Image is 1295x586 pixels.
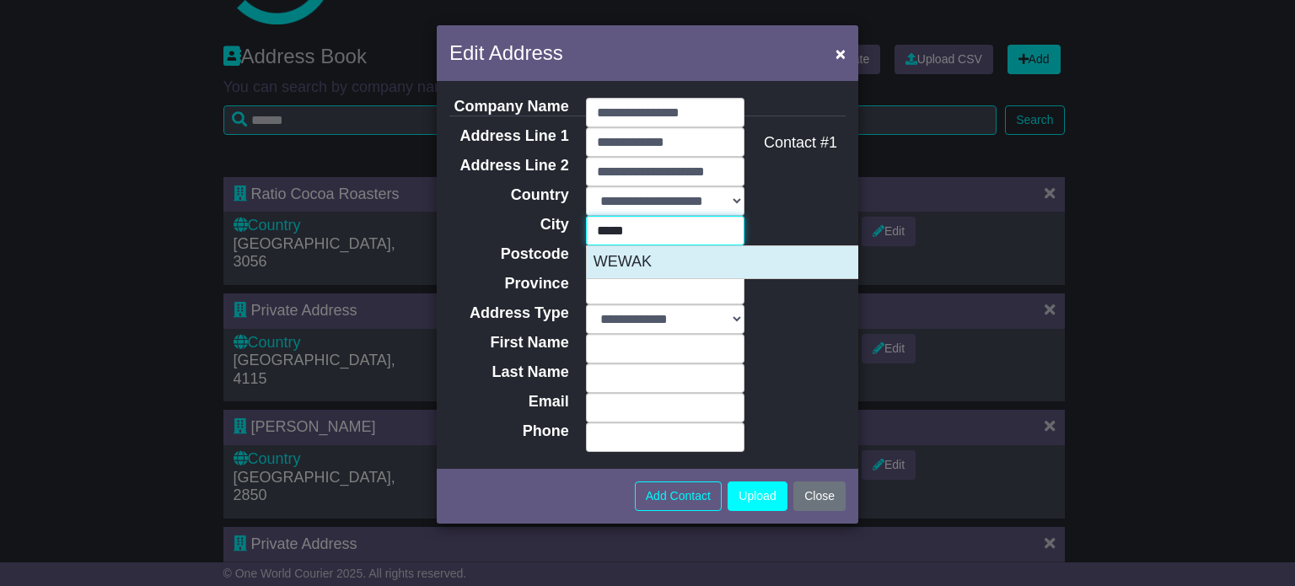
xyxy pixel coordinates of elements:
button: Upload [728,481,787,511]
label: Address Line 2 [437,157,578,175]
label: First Name [437,334,578,352]
label: Company Name [437,98,578,116]
button: Close [793,481,846,511]
label: Country [437,186,578,205]
span: Contact #1 [764,134,837,151]
label: Last Name [437,363,578,382]
button: Close [827,36,854,71]
label: Email [437,393,578,411]
label: Address Line 1 [437,127,578,146]
label: City [437,216,578,234]
label: Phone [437,422,578,441]
div: WEWAK [587,246,922,278]
label: Address Type [437,304,578,323]
label: Postcode [437,245,578,264]
h5: Edit Address [449,38,563,68]
span: × [836,44,846,63]
button: Add Contact [635,481,722,511]
label: Province [437,275,578,293]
